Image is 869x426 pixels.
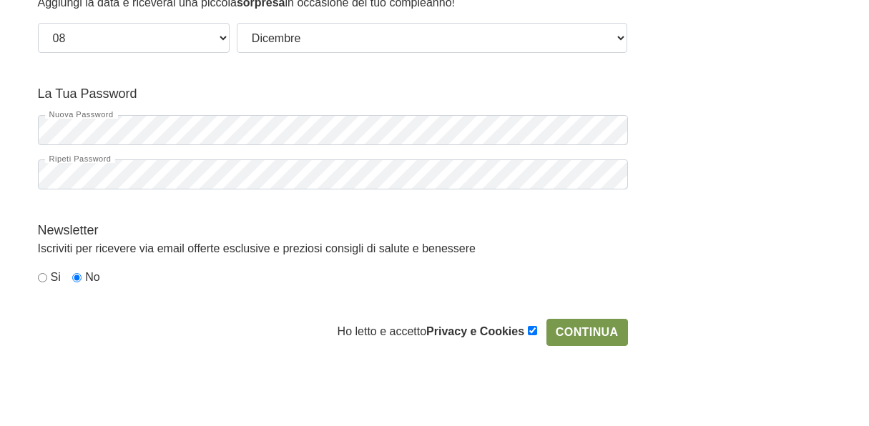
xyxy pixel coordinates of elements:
[338,319,628,346] div: Ho letto e accetto
[51,269,61,286] label: Si
[38,221,628,240] legend: Newsletter
[45,155,116,163] label: Ripeti Password
[38,84,628,104] legend: La Tua Password
[38,240,628,257] p: Iscriviti per ricevere via email offerte esclusive e preziosi consigli di salute e benessere
[426,325,524,337] a: Privacy e Cookies
[45,111,118,119] label: Nuova Password
[546,319,628,346] input: Continua
[85,269,99,286] label: No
